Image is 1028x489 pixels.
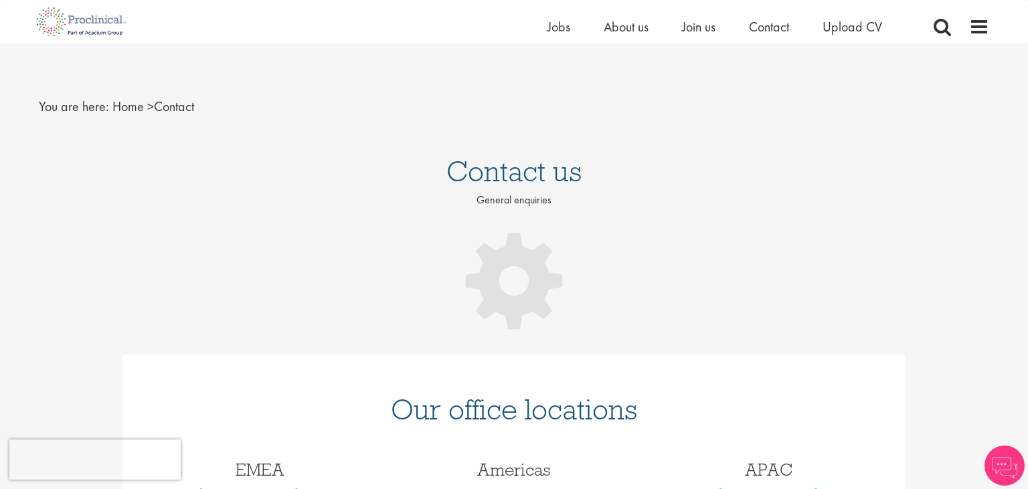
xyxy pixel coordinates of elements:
span: Contact [112,98,194,115]
h1: Our office locations [143,395,885,424]
a: About us [604,18,649,35]
span: > [147,98,154,115]
a: breadcrumb link to Home [112,98,144,115]
a: Jobs [547,18,570,35]
h3: APAC [651,461,885,478]
h3: Americas [397,461,631,478]
img: Chatbot [984,446,1025,486]
iframe: reCAPTCHA [9,439,181,480]
a: Upload CV [823,18,882,35]
a: Contact [749,18,789,35]
a: Join us [682,18,715,35]
h3: EMEA [143,461,377,478]
span: You are here: [39,98,109,115]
